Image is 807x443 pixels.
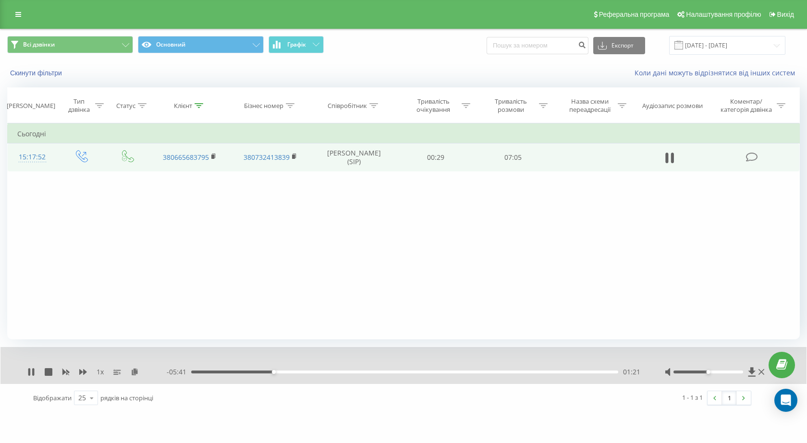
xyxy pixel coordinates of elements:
[706,370,710,374] div: Accessibility label
[7,36,133,53] button: Всі дзвінки
[116,102,135,110] div: Статус
[244,153,290,162] a: 380732413839
[287,41,306,48] span: Графік
[138,36,264,53] button: Основний
[78,393,86,403] div: 25
[623,367,640,377] span: 01:21
[397,144,475,171] td: 00:29
[33,394,72,402] span: Відображати
[174,102,192,110] div: Клієнт
[17,148,48,167] div: 15:17:52
[718,97,774,114] div: Коментар/категорія дзвінка
[8,124,800,144] td: Сьогодні
[774,389,797,412] div: Open Intercom Messenger
[485,97,537,114] div: Тривалість розмови
[269,36,324,53] button: Графік
[777,11,794,18] span: Вихід
[487,37,588,54] input: Пошук за номером
[272,370,276,374] div: Accessibility label
[599,11,670,18] span: Реферальна програма
[722,391,736,405] a: 1
[328,102,367,110] div: Співробітник
[100,394,153,402] span: рядків на сторінці
[311,144,397,171] td: [PERSON_NAME] (SIP)
[167,367,191,377] span: - 05:41
[564,97,615,114] div: Назва схеми переадресації
[682,393,703,402] div: 1 - 1 з 1
[593,37,645,54] button: Експорт
[23,41,55,48] span: Всі дзвінки
[65,97,93,114] div: Тип дзвінка
[686,11,761,18] span: Налаштування профілю
[475,144,552,171] td: 07:05
[408,97,459,114] div: Тривалість очікування
[244,102,283,110] div: Бізнес номер
[97,367,104,377] span: 1 x
[163,153,209,162] a: 380665683795
[7,69,67,77] button: Скинути фільтри
[635,68,800,77] a: Коли дані можуть відрізнятися вiд інших систем
[7,102,55,110] div: [PERSON_NAME]
[642,102,703,110] div: Аудіозапис розмови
